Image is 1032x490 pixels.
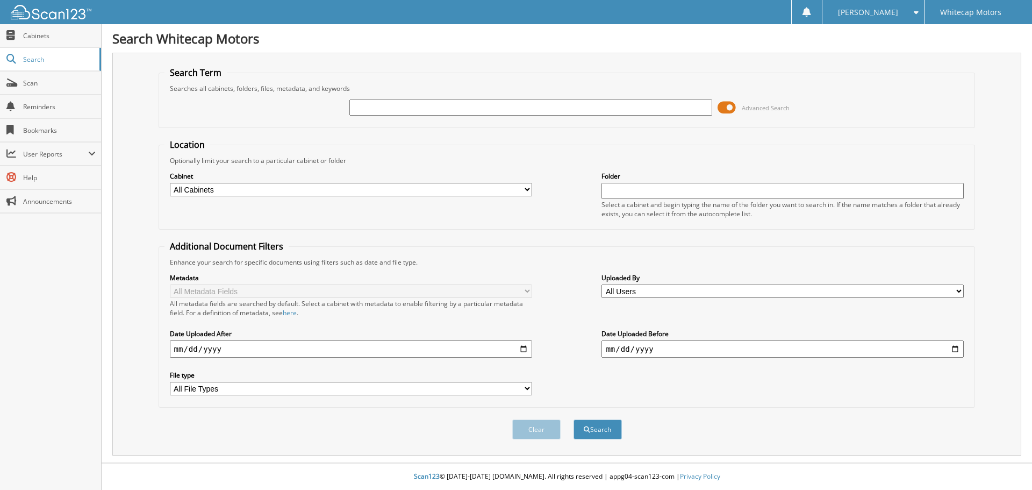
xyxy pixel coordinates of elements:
[23,55,94,64] span: Search
[23,79,96,88] span: Scan
[742,104,790,112] span: Advanced Search
[414,472,440,481] span: Scan123
[283,308,297,317] a: here
[164,139,210,151] legend: Location
[680,472,720,481] a: Privacy Policy
[170,172,532,181] label: Cabinet
[164,258,970,267] div: Enhance your search for specific documents using filters such as date and file type.
[170,299,532,317] div: All metadata fields are searched by default. Select a cabinet with metadata to enable filtering b...
[512,420,561,439] button: Clear
[23,173,96,182] span: Help
[164,156,970,165] div: Optionally limit your search to a particular cabinet or folder
[170,340,532,358] input: start
[838,9,898,16] span: [PERSON_NAME]
[170,329,532,338] label: Date Uploaded After
[601,200,964,218] div: Select a cabinet and begin typing the name of the folder you want to search in. If the name match...
[23,102,96,111] span: Reminders
[574,420,622,439] button: Search
[102,464,1032,490] div: © [DATE]-[DATE] [DOMAIN_NAME]. All rights reserved | appg04-scan123-com |
[23,126,96,135] span: Bookmarks
[164,67,227,79] legend: Search Term
[601,172,964,181] label: Folder
[23,31,96,40] span: Cabinets
[23,197,96,206] span: Announcements
[11,5,91,19] img: scan123-logo-white.svg
[601,273,964,282] label: Uploaded By
[170,273,532,282] label: Metadata
[601,340,964,358] input: end
[940,9,1001,16] span: Whitecap Motors
[112,30,1021,47] h1: Search Whitecap Motors
[601,329,964,338] label: Date Uploaded Before
[164,84,970,93] div: Searches all cabinets, folders, files, metadata, and keywords
[170,371,532,380] label: File type
[23,150,88,159] span: User Reports
[164,240,289,252] legend: Additional Document Filters
[978,438,1032,490] iframe: Chat Widget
